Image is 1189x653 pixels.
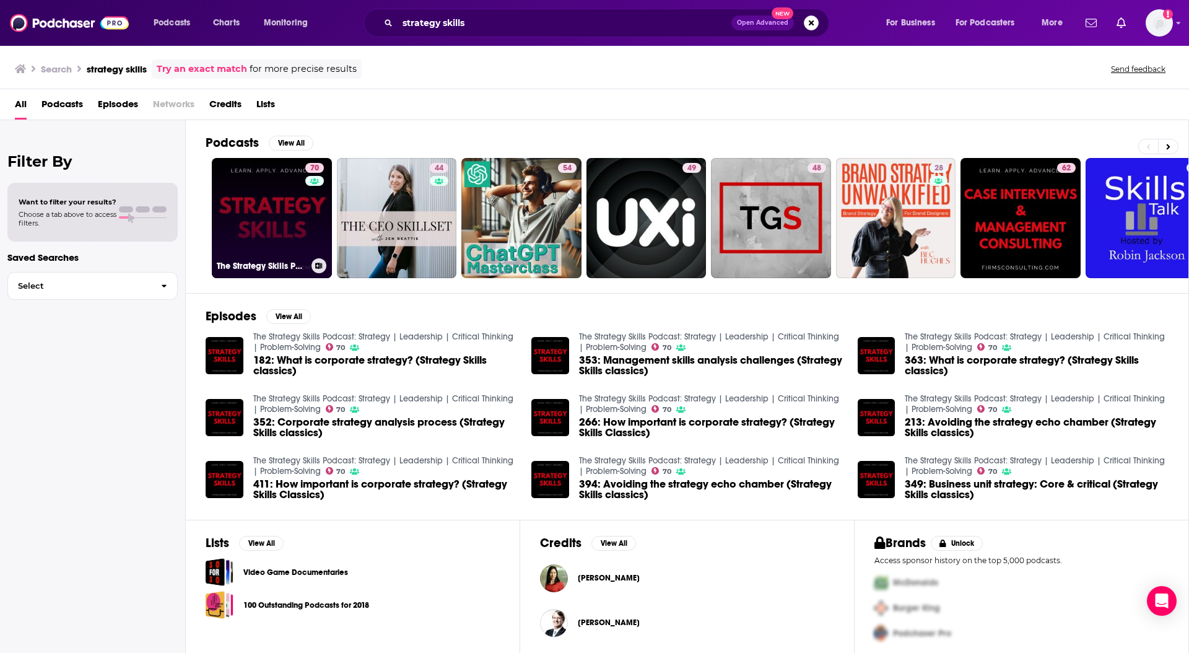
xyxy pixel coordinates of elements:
button: open menu [145,13,206,33]
a: The Strategy Skills Podcast: Strategy | Leadership | Critical Thinking | Problem-Solving [253,455,513,476]
span: 62 [1062,162,1071,175]
h2: Credits [540,535,581,551]
a: EpisodesView All [206,309,311,324]
span: 70 [336,345,345,351]
span: McDonalds [893,577,938,588]
a: 70 [651,343,671,351]
a: 394: Avoiding the strategy echo chamber (Strategy Skills classics) [579,479,843,500]
a: 213: Avoiding the strategy echo chamber (Strategy Skills classics) [858,399,895,437]
a: 70 [326,343,346,351]
a: 44 [430,163,448,173]
span: Choose a tab above to access filters. [19,210,116,227]
a: 70 [651,467,671,475]
button: Open AdvancedNew [731,15,794,30]
span: Podcasts [154,14,190,32]
a: 70 [326,405,346,413]
a: Credits [209,94,242,120]
a: 100 Outstanding Podcasts for 2018 [206,591,233,619]
a: 62 [1057,163,1076,173]
div: Open Intercom Messenger [1147,586,1177,616]
img: Third Pro Logo [869,621,893,646]
a: Lists [256,94,275,120]
h2: Brands [874,535,926,551]
a: 48 [711,158,831,278]
span: 28 [934,162,943,175]
a: 100 Outstanding Podcasts for 2018 [243,598,369,612]
a: 62 [960,158,1081,278]
button: Select [7,272,178,300]
img: Second Pro Logo [869,595,893,621]
img: User Profile [1146,9,1173,37]
img: Podchaser - Follow, Share and Rate Podcasts [10,11,129,35]
img: 394: Avoiding the strategy echo chamber (Strategy Skills classics) [531,461,569,499]
span: 48 [812,162,821,175]
span: 70 [663,469,671,475]
p: Access sponsor history on the top 5,000 podcasts. [874,556,1169,565]
a: Episodes [98,94,138,120]
a: 28 [836,158,956,278]
img: 182: What is corporate strategy? (Strategy Skills classics) [206,337,243,375]
span: Podcasts [41,94,83,120]
h2: Lists [206,535,229,551]
h2: Podcasts [206,135,259,151]
span: 70 [988,407,997,413]
img: 411: How important is corporate strategy? (Strategy Skills Classics) [206,461,243,499]
a: 349: Business unit strategy: Core & critical (Strategy Skills classics) [905,479,1169,500]
span: Podchaser Pro [893,628,951,639]
span: 70 [336,407,345,413]
span: More [1042,14,1063,32]
span: 70 [663,345,671,351]
img: 353: Management skills analysis challenges (Strategy Skills classics) [531,337,569,375]
h3: strategy skills [87,63,147,75]
a: Michael Boricki [578,618,640,628]
a: Kris Safarova [578,573,640,583]
span: For Podcasters [956,14,1015,32]
button: View All [239,536,284,551]
a: The Strategy Skills Podcast: Strategy | Leadership | Critical Thinking | Problem-Solving [253,331,513,353]
a: 182: What is corporate strategy? (Strategy Skills classics) [253,355,517,376]
span: 213: Avoiding the strategy echo chamber (Strategy Skills classics) [905,417,1169,438]
span: Logged in as megcassidy [1146,9,1173,37]
a: 266: How important is corporate strategy? (Strategy Skills Classics) [579,417,843,438]
a: Charts [205,13,247,33]
a: 353: Management skills analysis challenges (Strategy Skills classics) [579,355,843,376]
span: For Business [886,14,935,32]
a: CreditsView All [540,535,636,551]
button: Michael BorickiMichael Boricki [540,603,834,642]
h2: Episodes [206,309,256,324]
span: 44 [435,162,443,175]
a: 49 [586,158,707,278]
button: Show profile menu [1146,9,1173,37]
button: open menu [878,13,951,33]
span: for more precise results [250,62,357,76]
h3: Search [41,63,72,75]
a: 363: What is corporate strategy? (Strategy Skills classics) [905,355,1169,376]
span: Networks [153,94,194,120]
img: 349: Business unit strategy: Core & critical (Strategy Skills classics) [858,461,895,499]
a: The Strategy Skills Podcast: Strategy | Leadership | Critical Thinking | Problem-Solving [905,393,1165,414]
a: 44 [337,158,457,278]
span: 49 [687,162,696,175]
span: 54 [563,162,572,175]
a: 70 [305,163,324,173]
span: Burger King [893,603,940,613]
a: The Strategy Skills Podcast: Strategy | Leadership | Critical Thinking | Problem-Solving [579,393,839,414]
h3: The Strategy Skills Podcast: Strategy | Leadership | Critical Thinking | Problem-Solving [217,261,307,271]
svg: Add a profile image [1163,9,1173,19]
button: Kris SafarovaKris Safarova [540,558,834,598]
a: The Strategy Skills Podcast: Strategy | Leadership | Critical Thinking | Problem-Solving [579,331,839,353]
span: 70 [988,469,997,475]
a: ListsView All [206,535,284,551]
span: 70 [988,345,997,351]
a: 28 [930,163,948,173]
img: Michael Boricki [540,609,568,637]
